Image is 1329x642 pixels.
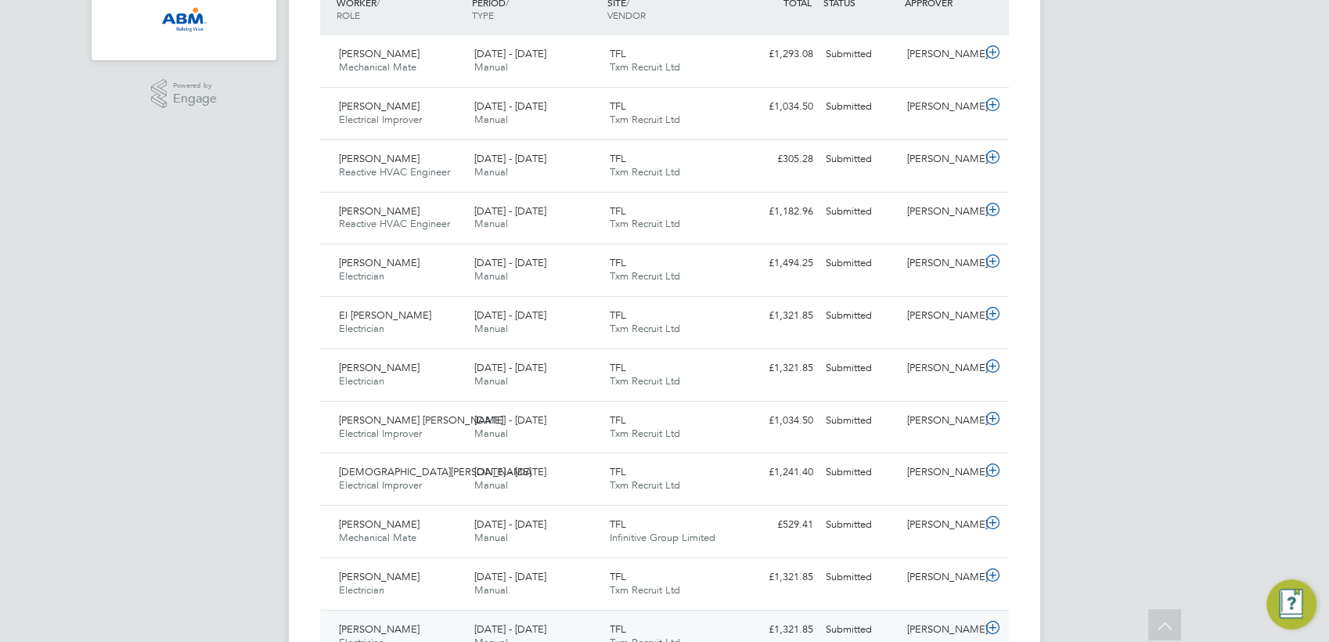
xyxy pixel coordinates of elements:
span: Electrical Improver [339,427,422,440]
div: £1,321.85 [738,303,819,329]
span: [PERSON_NAME] [339,204,420,218]
span: Electrician [339,269,384,283]
div: [PERSON_NAME] [901,460,982,485]
span: Manual [474,113,508,126]
span: [DATE] - [DATE] [474,622,546,636]
div: £1,182.96 [738,199,819,225]
span: Manual [474,322,508,335]
span: [DATE] - [DATE] [474,465,546,478]
span: [PERSON_NAME] [339,361,420,374]
span: Txm Recruit Ltd [610,217,680,230]
span: [PERSON_NAME] [339,518,420,531]
span: Txm Recruit Ltd [610,478,680,492]
span: [DATE] - [DATE] [474,570,546,583]
div: [PERSON_NAME] [901,512,982,538]
span: [DATE] - [DATE] [474,204,546,218]
span: TFL [610,413,626,427]
img: abm-technical-logo-retina.png [161,7,207,32]
span: Manual [474,374,508,388]
span: TFL [610,518,626,531]
span: Electrician [339,322,384,335]
div: [PERSON_NAME] [901,251,982,276]
span: Electrical Improver [339,478,422,492]
span: Manual [474,269,508,283]
div: [PERSON_NAME] [901,355,982,381]
span: TFL [610,152,626,165]
span: [DEMOGRAPHIC_DATA][PERSON_NAME] [339,465,531,478]
span: El [PERSON_NAME] [339,308,431,322]
span: [DATE] - [DATE] [474,361,546,374]
span: Electrician [339,583,384,597]
div: Submitted [819,94,901,120]
span: Electrician [339,374,384,388]
span: TFL [610,465,626,478]
div: Submitted [819,355,901,381]
span: [DATE] - [DATE] [474,413,546,427]
span: Txm Recruit Ltd [610,322,680,335]
span: [DATE] - [DATE] [474,99,546,113]
span: Manual [474,531,508,544]
span: TFL [610,308,626,322]
div: £1,321.85 [738,355,819,381]
span: Reactive HVAC Engineer [339,217,450,230]
a: Powered byEngage [151,79,218,109]
span: Txm Recruit Ltd [610,583,680,597]
div: [PERSON_NAME] [901,146,982,172]
span: Mechanical Mate [339,60,416,74]
span: [PERSON_NAME] [339,256,420,269]
div: [PERSON_NAME] [901,408,982,434]
span: Txm Recruit Ltd [610,269,680,283]
div: Submitted [819,460,901,485]
span: ROLE [337,9,360,21]
span: TFL [610,361,626,374]
span: [PERSON_NAME] [339,570,420,583]
div: [PERSON_NAME] [901,303,982,329]
div: Submitted [819,564,901,590]
div: [PERSON_NAME] [901,199,982,225]
span: Electrical Improver [339,113,422,126]
span: TFL [610,47,626,60]
span: VENDOR [607,9,646,21]
span: Txm Recruit Ltd [610,374,680,388]
div: £529.41 [738,512,819,538]
span: [PERSON_NAME] [339,152,420,165]
div: Submitted [819,303,901,329]
span: TFL [610,99,626,113]
span: [DATE] - [DATE] [474,308,546,322]
div: Submitted [819,251,901,276]
span: [DATE] - [DATE] [474,152,546,165]
div: Submitted [819,41,901,67]
div: £1,494.25 [738,251,819,276]
span: Engage [173,92,217,106]
span: Manual [474,60,508,74]
span: [PERSON_NAME] [339,47,420,60]
span: Manual [474,583,508,597]
div: £1,034.50 [738,94,819,120]
div: Submitted [819,512,901,538]
div: Submitted [819,408,901,434]
span: Manual [474,217,508,230]
span: Txm Recruit Ltd [610,165,680,179]
span: Manual [474,478,508,492]
span: TFL [610,622,626,636]
div: [PERSON_NAME] [901,564,982,590]
span: [PERSON_NAME] [339,622,420,636]
div: Submitted [819,146,901,172]
span: Infinitive Group Limited [610,531,715,544]
div: £1,293.08 [738,41,819,67]
span: Reactive HVAC Engineer [339,165,450,179]
div: [PERSON_NAME] [901,41,982,67]
span: Manual [474,165,508,179]
div: £1,241.40 [738,460,819,485]
span: [PERSON_NAME] [PERSON_NAME] [339,413,503,427]
span: [PERSON_NAME] [339,99,420,113]
a: Go to home page [110,7,258,32]
span: TFL [610,204,626,218]
div: [PERSON_NAME] [901,94,982,120]
span: [DATE] - [DATE] [474,518,546,531]
button: Engage Resource Center [1266,579,1316,629]
span: [DATE] - [DATE] [474,256,546,269]
span: Mechanical Mate [339,531,416,544]
span: Txm Recruit Ltd [610,113,680,126]
span: Powered by [173,79,217,92]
